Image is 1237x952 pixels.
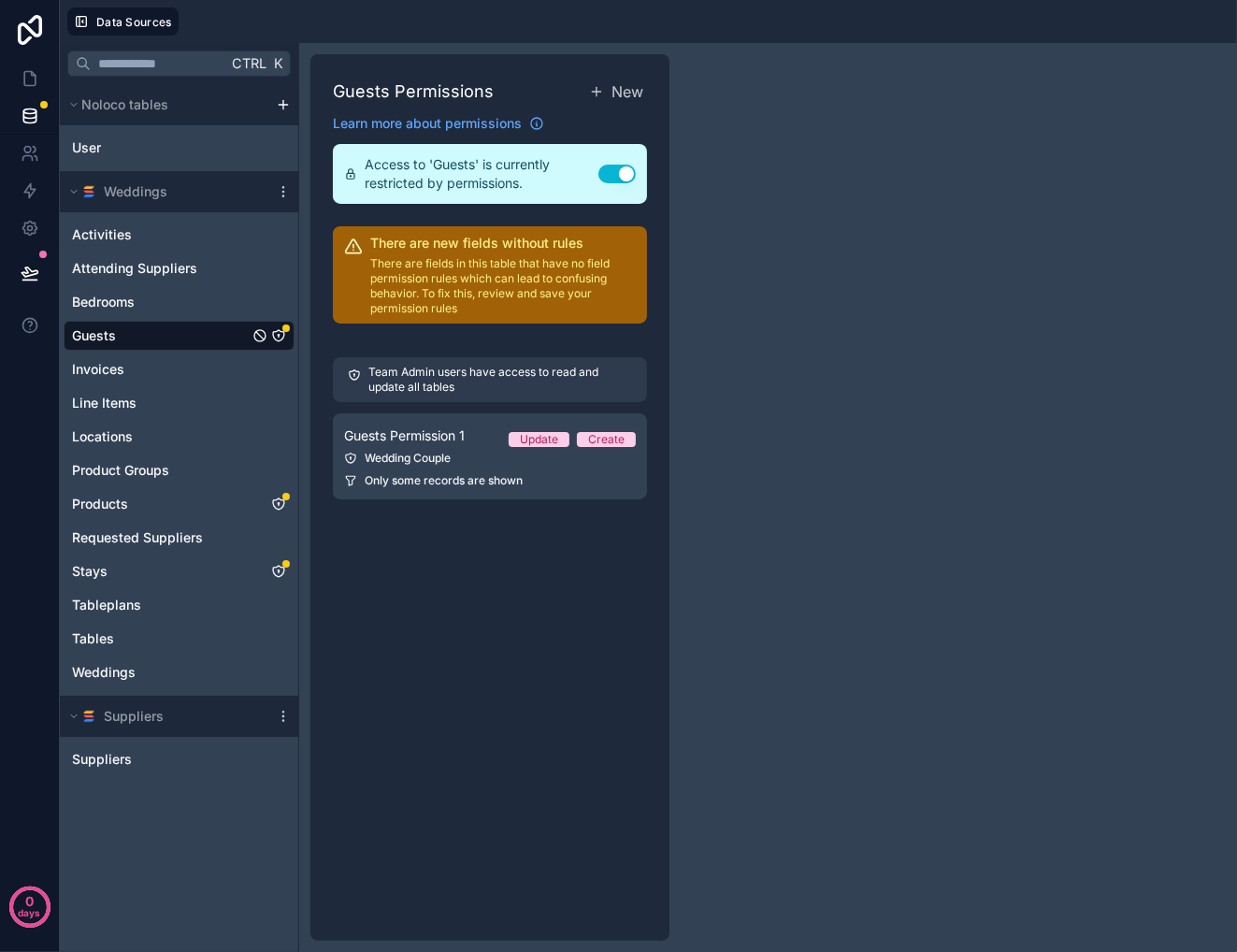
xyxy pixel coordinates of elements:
[344,426,465,445] span: Guests Permission 1
[611,80,643,103] span: New
[67,7,179,36] button: Data Sources
[368,365,632,395] p: Team Admin users have access to read and update all tables
[96,15,172,29] span: Data Sources
[25,892,34,911] p: 0
[333,114,522,133] span: Learn more about permissions
[365,473,523,488] span: Only some records are shown
[370,234,636,252] h2: There are new fields without rules
[271,57,284,70] span: K
[585,77,647,107] button: New
[333,114,544,133] a: Learn more about permissions
[344,451,636,466] div: Wedding Couple
[333,413,647,499] a: Guests Permission 1UpdateCreateWedding CoupleOnly some records are shown
[370,256,636,316] p: There are fields in this table that have no field permission rules which can lead to confusing be...
[588,432,625,447] div: Create
[333,79,494,105] h1: Guests Permissions
[230,51,268,75] span: Ctrl
[520,432,558,447] div: Update
[19,900,41,926] p: days
[365,155,598,193] span: Access to 'Guests' is currently restricted by permissions.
